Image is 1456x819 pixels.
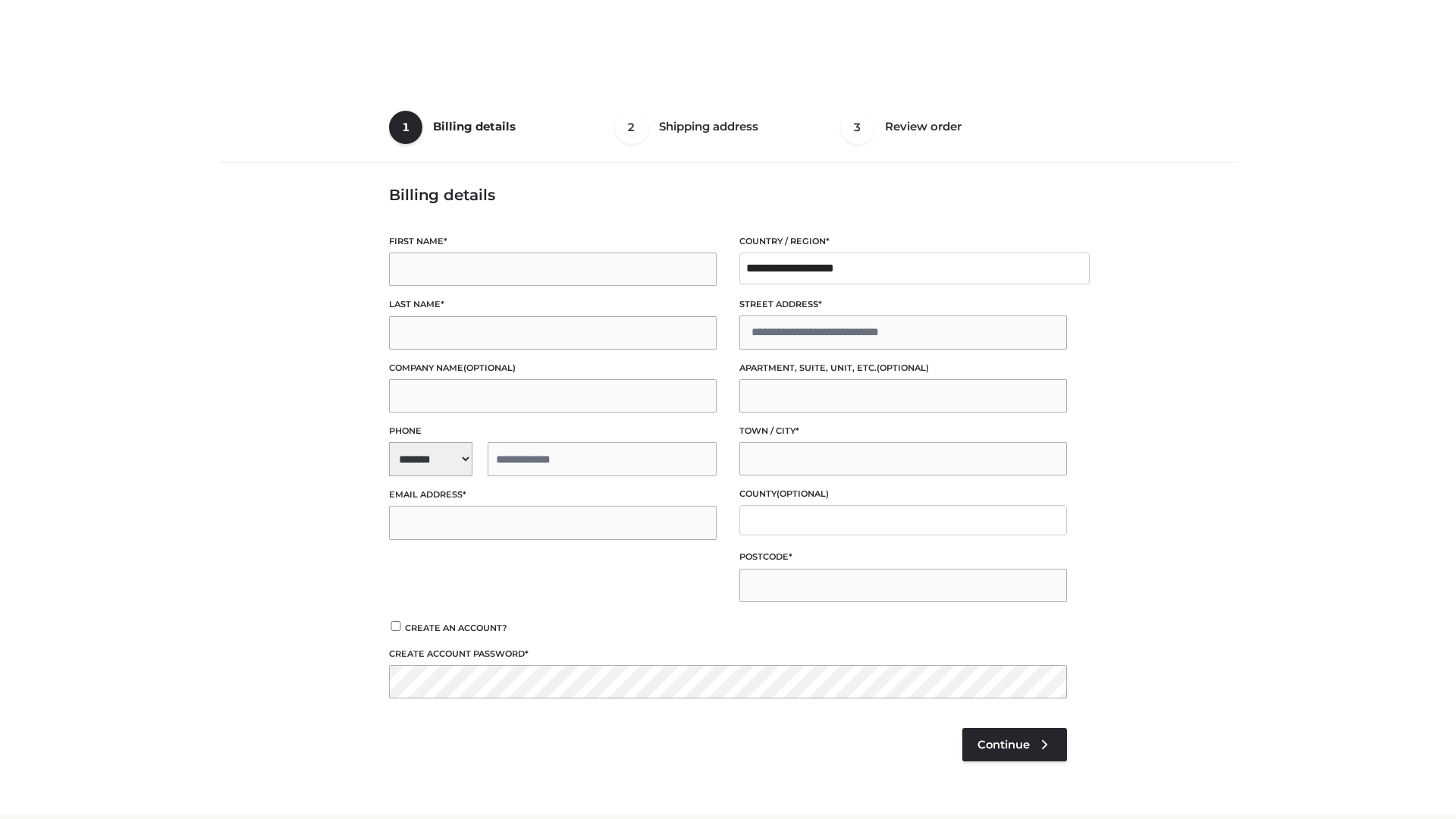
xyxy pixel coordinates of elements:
span: 3 [841,111,874,144]
span: (optional) [777,488,829,499]
label: Apartment, suite, unit, etc. [739,361,1067,375]
span: (optional) [877,362,929,373]
label: County [739,487,1067,501]
label: Country / Region [739,234,1067,249]
label: Last name [389,297,717,312]
span: Review order [885,119,962,133]
span: (optional) [463,362,516,373]
label: Street address [739,297,1067,312]
label: Company name [389,361,717,375]
label: Town / City [739,424,1067,438]
a: Continue [962,728,1067,761]
label: Postcode [739,550,1067,564]
label: Create account password [389,647,1067,661]
span: 2 [615,111,648,144]
span: 1 [389,111,422,144]
span: Shipping address [659,119,758,133]
label: Email address [389,488,717,502]
h3: Billing details [389,186,1067,204]
input: Create an account? [389,621,403,631]
span: Create an account? [405,623,507,633]
label: First name [389,234,717,249]
label: Phone [389,424,717,438]
span: Billing details [433,119,516,133]
span: Continue [977,738,1030,752]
